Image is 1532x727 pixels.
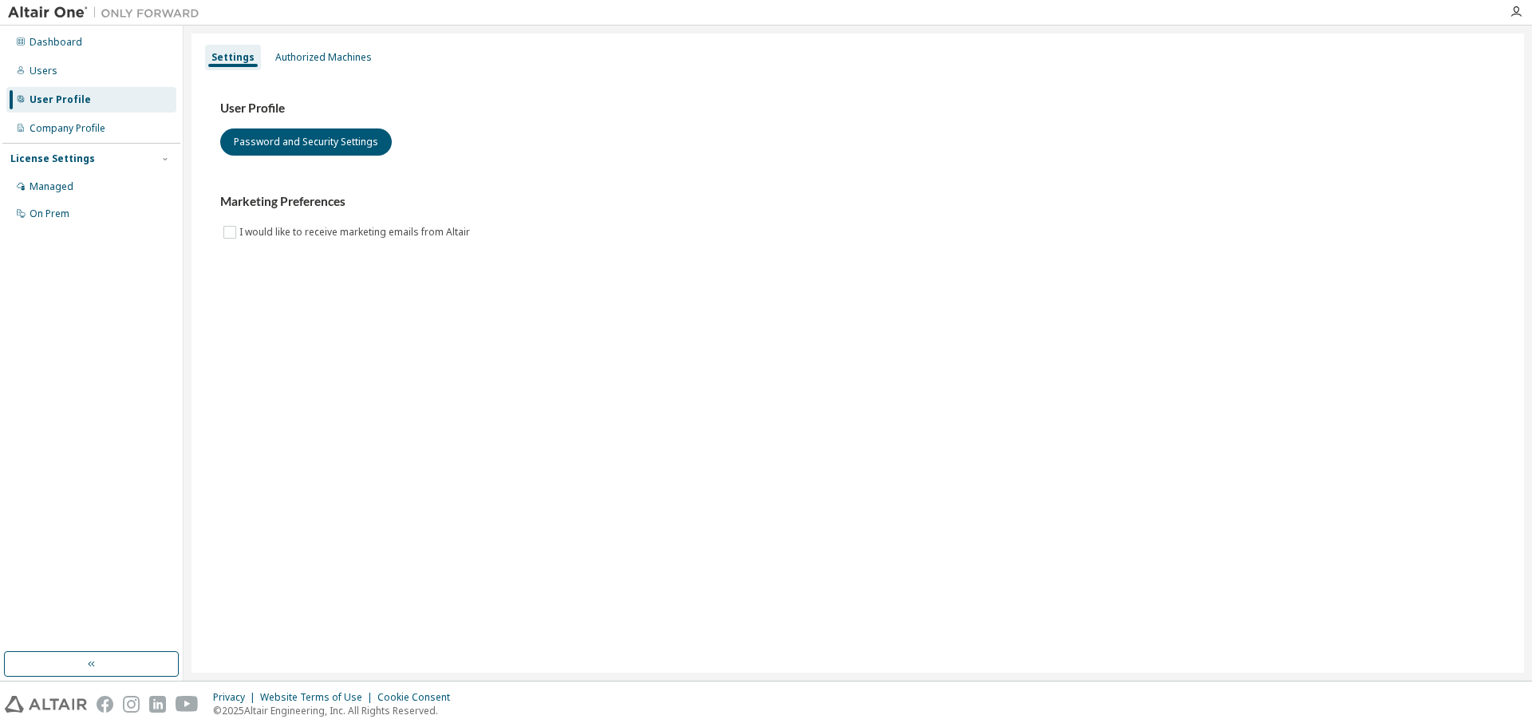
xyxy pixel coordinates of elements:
h3: User Profile [220,101,1495,117]
div: Users [30,65,57,77]
div: Managed [30,180,73,193]
p: © 2025 Altair Engineering, Inc. All Rights Reserved. [213,704,460,717]
div: Cookie Consent [377,691,460,704]
div: License Settings [10,152,95,165]
img: youtube.svg [176,696,199,713]
div: On Prem [30,207,69,220]
div: Dashboard [30,36,82,49]
img: altair_logo.svg [5,696,87,713]
div: Authorized Machines [275,51,372,64]
div: Company Profile [30,122,105,135]
img: instagram.svg [123,696,140,713]
div: User Profile [30,93,91,106]
img: linkedin.svg [149,696,166,713]
button: Password and Security Settings [220,128,392,156]
div: Website Terms of Use [260,691,377,704]
label: I would like to receive marketing emails from Altair [239,223,473,242]
h3: Marketing Preferences [220,194,1495,210]
img: facebook.svg [97,696,113,713]
div: Settings [211,51,255,64]
img: Altair One [8,5,207,21]
div: Privacy [213,691,260,704]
